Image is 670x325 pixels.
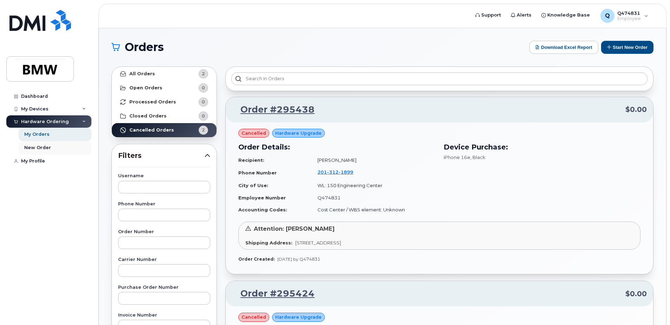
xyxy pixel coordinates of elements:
[112,95,217,109] a: Processed Orders0
[238,195,286,200] strong: Employee Number
[295,240,341,246] span: [STREET_ADDRESS]
[311,204,435,216] td: Cost Center / WBS element: Unknown
[238,183,268,188] strong: City of Use:
[238,207,287,212] strong: Accounting Codes:
[125,42,164,52] span: Orders
[112,81,217,95] a: Open Orders0
[470,154,485,160] span: , Black
[317,169,362,175] a: 2013121899
[129,99,176,105] strong: Processed Orders
[238,157,264,163] strong: Recipient:
[202,70,205,77] span: 2
[339,169,353,175] span: 1899
[118,202,210,206] label: Phone Number
[129,127,174,133] strong: Cancelled Orders
[112,67,217,81] a: All Orders2
[311,192,435,204] td: Q474831
[118,313,210,318] label: Invoice Number
[625,104,647,115] span: $0.00
[238,170,277,176] strong: Phone Number
[118,151,205,161] span: Filters
[529,41,598,54] button: Download Excel Report
[275,314,322,320] span: Hardware Upgrade
[639,294,665,320] iframe: Messenger Launcher
[277,256,320,262] span: [DATE] by Q474831
[202,98,205,105] span: 0
[129,71,155,77] strong: All Orders
[129,113,167,119] strong: Closed Orders
[311,179,435,192] td: WL: 150 Engineering Center
[118,230,210,234] label: Order Number
[232,103,315,116] a: Order #295438
[311,154,435,166] td: [PERSON_NAME]
[275,130,322,136] span: Hardware Upgrade
[231,72,648,85] input: Search in orders
[444,154,470,160] span: iPhone 16e
[129,85,162,91] strong: Open Orders
[232,287,315,300] a: Order #295424
[241,314,266,320] span: cancelled
[118,257,210,262] label: Carrier Number
[625,289,647,299] span: $0.00
[238,256,275,262] strong: Order Created:
[254,225,335,232] span: Attention: [PERSON_NAME]
[245,240,292,246] strong: Shipping Address:
[444,142,640,152] h3: Device Purchase:
[327,169,339,175] span: 312
[202,84,205,91] span: 0
[317,169,353,175] span: 201
[202,113,205,119] span: 0
[118,285,210,290] label: Purchase Order Number
[241,130,266,136] span: cancelled
[112,109,217,123] a: Closed Orders0
[202,127,205,133] span: 2
[112,123,217,137] a: Cancelled Orders2
[601,41,653,54] button: Start New Order
[238,142,435,152] h3: Order Details:
[118,174,210,178] label: Username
